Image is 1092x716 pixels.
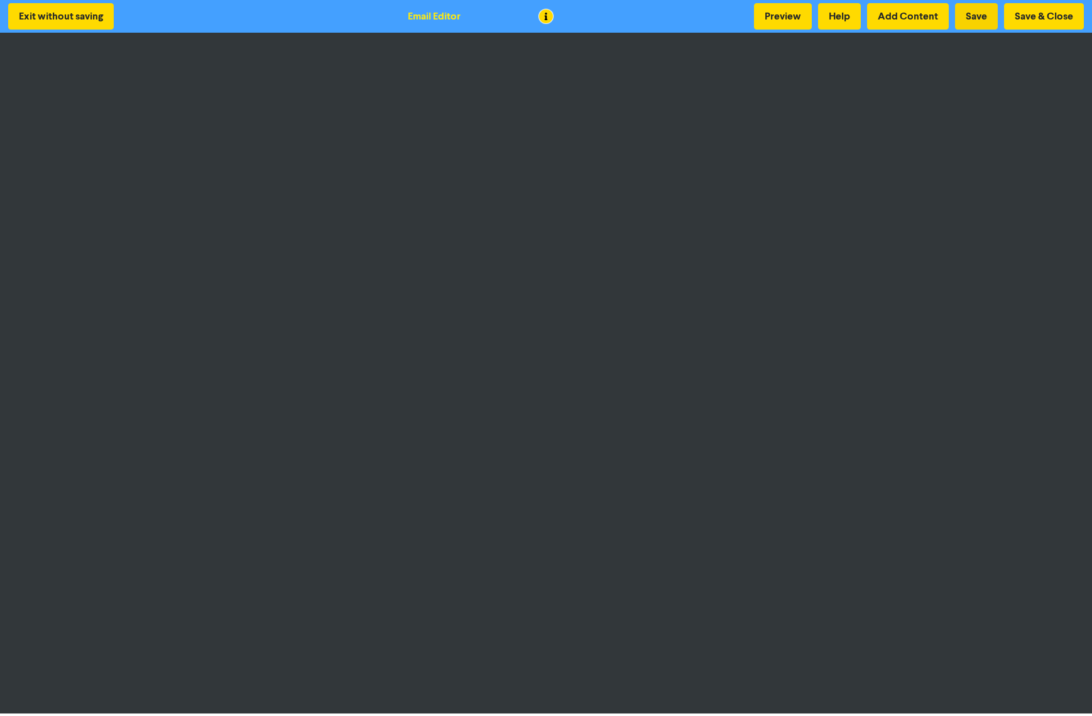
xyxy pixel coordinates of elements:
button: Help [818,3,861,30]
button: Save & Close [1004,3,1084,30]
button: Add Content [867,3,949,30]
button: Preview [754,3,812,30]
div: Email Editor [408,9,461,24]
button: Exit without saving [8,3,114,30]
button: Save [955,3,998,30]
